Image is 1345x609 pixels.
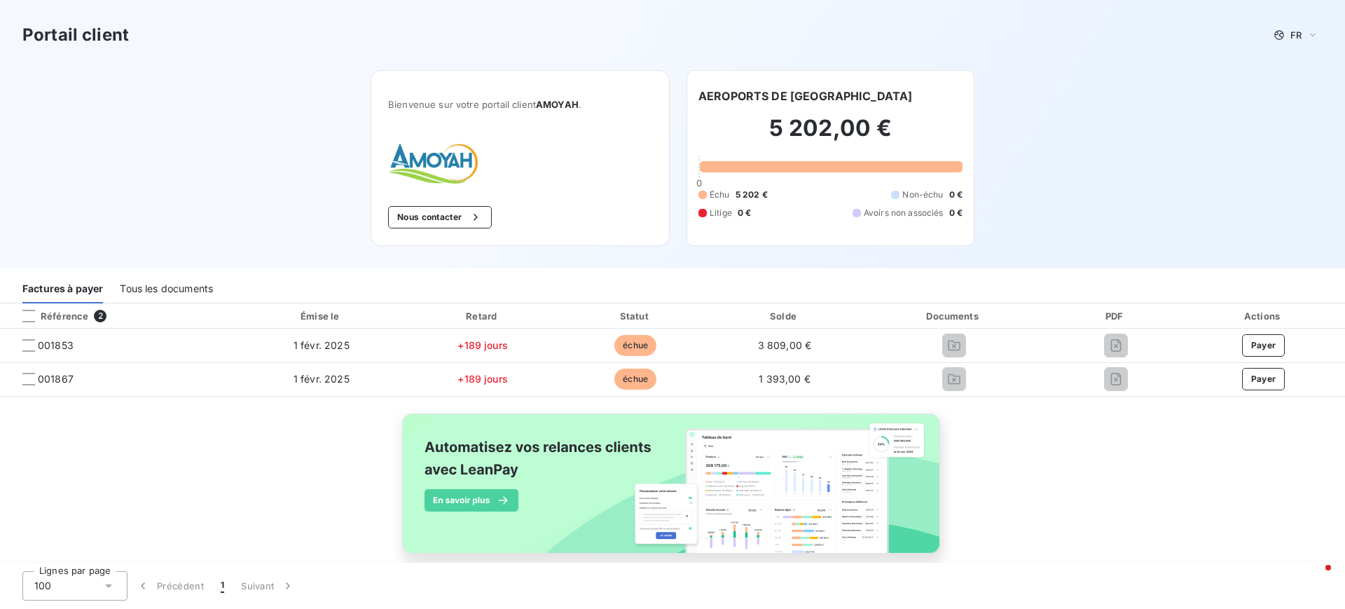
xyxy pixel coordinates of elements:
div: Statut [563,309,708,323]
span: 001867 [38,372,74,386]
img: Company logo [388,144,478,184]
span: 0 € [949,189,963,201]
iframe: Intercom live chat [1297,561,1331,595]
span: 1 févr. 2025 [294,373,350,385]
button: Payer [1242,334,1285,357]
div: PDF [1052,309,1179,323]
span: +189 jours [457,373,508,385]
button: Précédent [127,571,212,601]
h3: Portail client [22,22,129,48]
span: 001853 [38,338,74,353]
span: 0 [696,177,702,189]
div: Factures à payer [22,274,103,303]
span: échue [614,335,656,356]
div: Solde [714,309,855,323]
span: AMOYAH [536,99,579,110]
span: 100 [34,579,51,593]
button: Suivant [233,571,303,601]
span: Avoirs non associés [864,207,944,219]
span: Non-échu [902,189,943,201]
span: 1 févr. 2025 [294,339,350,351]
button: Payer [1242,368,1285,390]
span: 1 393,00 € [759,373,811,385]
span: 2 [94,310,106,322]
span: FR [1290,29,1302,41]
h6: AEROPORTS DE [GEOGRAPHIC_DATA] [698,88,913,104]
span: 0 € [738,207,751,219]
div: Tous les documents [120,274,213,303]
span: 1 [221,579,224,593]
span: 3 809,00 € [758,339,812,351]
button: 1 [212,571,233,601]
span: échue [614,369,656,390]
button: Nous contacter [388,206,492,228]
div: Retard [408,309,558,323]
div: Documents [861,309,1047,323]
span: Échu [710,189,730,201]
span: 0 € [949,207,963,219]
span: 5 202 € [736,189,768,201]
div: Actions [1185,309,1342,323]
div: Référence [11,310,88,322]
span: +189 jours [457,339,508,351]
img: banner [389,405,956,577]
h2: 5 202,00 € [698,114,963,156]
div: Émise le [240,309,403,323]
span: Litige [710,207,732,219]
span: Bienvenue sur votre portail client . [388,99,652,110]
